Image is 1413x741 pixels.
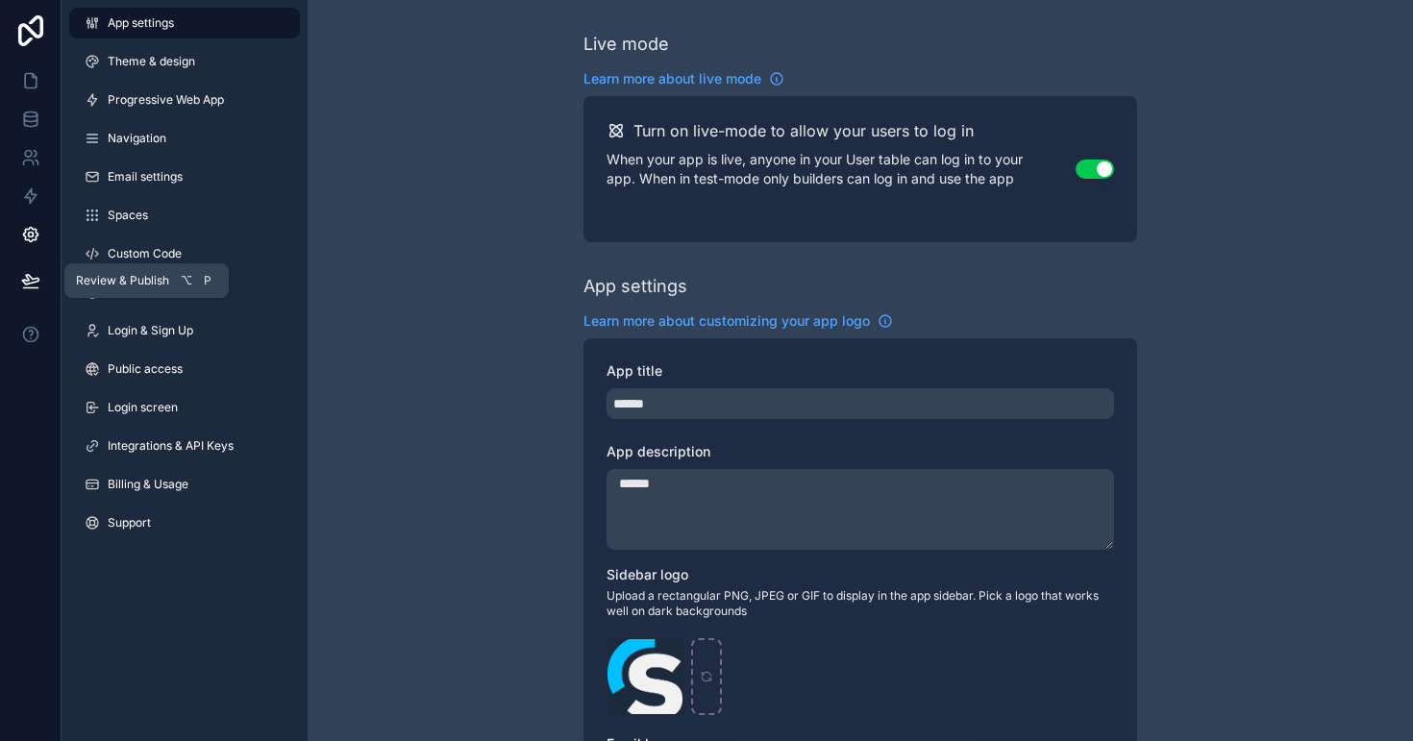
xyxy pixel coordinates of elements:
span: Public access [108,361,183,377]
span: Learn more about customizing your app logo [583,311,870,331]
a: Custom Code [69,238,300,269]
a: Integrations & API Keys [69,431,300,461]
a: Learn more about live mode [583,69,784,88]
a: Email settings [69,161,300,192]
a: Login & Sign Up [69,315,300,346]
span: Support [108,515,151,531]
div: Live mode [583,31,669,58]
span: Navigation [108,131,166,146]
a: Public access [69,354,300,384]
a: Navigation [69,123,300,154]
h2: Turn on live-mode to allow your users to log in [633,119,974,142]
span: Custom Code [108,246,182,261]
span: Login & Sign Up [108,323,193,338]
a: Login screen [69,392,300,423]
span: Learn more about live mode [583,69,761,88]
span: P [200,273,215,288]
span: Theme & design [108,54,195,69]
a: Support [69,507,300,538]
a: Progressive Web App [69,85,300,115]
span: Spaces [108,208,148,223]
span: App description [607,443,710,459]
span: Sidebar logo [607,566,688,582]
a: Spaces [69,200,300,231]
a: Theme & design [69,46,300,77]
p: When your app is live, anyone in your User table can log in to your app. When in test-mode only b... [607,150,1076,188]
span: Integrations & API Keys [108,438,234,454]
span: App title [607,362,662,379]
span: Review & Publish [76,273,169,288]
a: Learn more about customizing your app logo [583,311,893,331]
span: Billing & Usage [108,477,188,492]
a: App settings [69,8,300,38]
span: Login screen [108,400,178,415]
span: Email settings [108,169,183,185]
span: Upload a rectangular PNG, JPEG or GIF to display in the app sidebar. Pick a logo that works well ... [607,588,1114,619]
span: ⌥ [179,273,194,288]
a: Billing & Usage [69,469,300,500]
div: App settings [583,273,687,300]
span: App settings [108,15,174,31]
span: Progressive Web App [108,92,224,108]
